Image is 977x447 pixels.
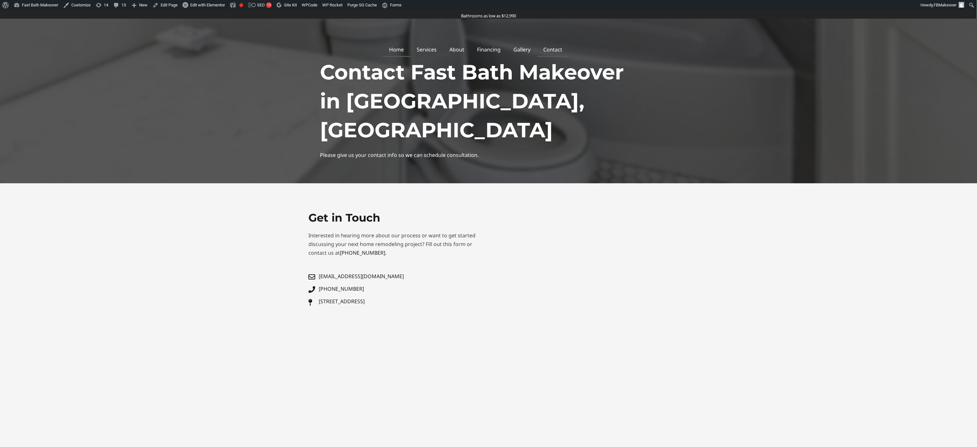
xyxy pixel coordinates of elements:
h1: Contact Fast Bath Makeover in [GEOGRAPHIC_DATA], [GEOGRAPHIC_DATA] [320,58,667,144]
a: Services [411,42,443,57]
a: About [443,42,471,57]
a: [PHONE_NUMBER] [309,285,485,293]
span: Edit with Elementor [190,3,225,7]
span: Site Kit [284,3,297,7]
a: [PHONE_NUMBER] [340,249,386,256]
a: Home [383,42,411,57]
span: [PHONE_NUMBER] [317,285,364,293]
div: Focus keyphrase not set [239,3,243,7]
div: 12 [266,2,272,8]
span: [EMAIL_ADDRESS][DOMAIN_NAME] [317,272,404,281]
a: [STREET_ADDRESS] [309,297,485,306]
span: FBMakeover [934,3,957,7]
a: [EMAIL_ADDRESS][DOMAIN_NAME] [309,272,485,281]
p: Please give us your contact info so we can schedule consultation. [320,151,667,160]
h2: Get in Touch [309,211,485,225]
p: Interested in hearing more about our process or want to get started discussing your next home rem... [309,231,485,258]
a: Financing [471,42,507,57]
a: Gallery [507,42,537,57]
a: Contact [537,42,569,57]
iframe: Website Form [489,207,672,430]
span: [STREET_ADDRESS] [317,297,365,306]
